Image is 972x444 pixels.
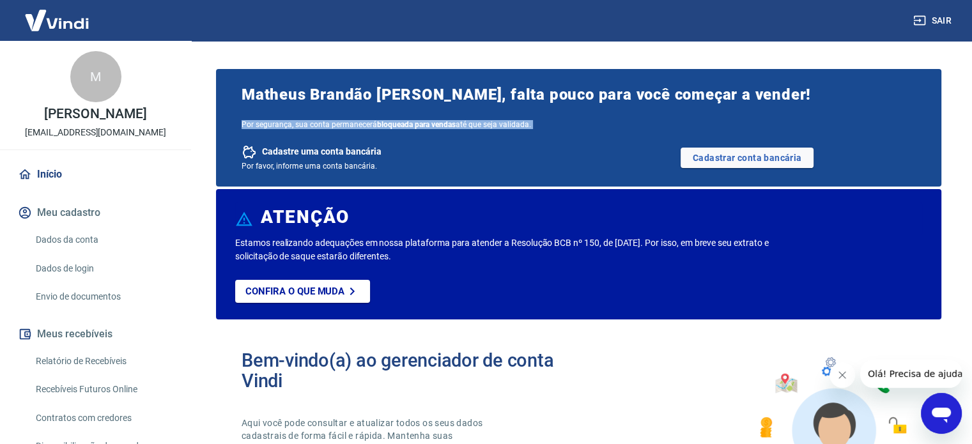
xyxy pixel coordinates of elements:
[15,1,98,40] img: Vindi
[235,280,370,303] a: Confira o que muda
[242,120,916,129] span: Por segurança, sua conta permanecerá até que seja validada.
[70,51,121,102] div: M
[261,211,350,224] h6: ATENÇÃO
[31,284,176,310] a: Envio de documentos
[25,126,166,139] p: [EMAIL_ADDRESS][DOMAIN_NAME]
[31,256,176,282] a: Dados de login
[262,146,382,158] span: Cadastre uma conta bancária
[377,120,456,129] b: bloqueada para vendas
[15,199,176,227] button: Meu cadastro
[681,148,814,168] a: Cadastrar conta bancária
[31,227,176,253] a: Dados da conta
[15,160,176,188] a: Início
[31,376,176,402] a: Recebíveis Futuros Online
[31,348,176,374] a: Relatório de Recebíveis
[242,84,916,105] span: Matheus Brandão [PERSON_NAME], falta pouco para você começar a vender!
[242,350,579,391] h2: Bem-vindo(a) ao gerenciador de conta Vindi
[860,360,962,388] iframe: Mensagem da empresa
[911,9,957,33] button: Sair
[245,286,344,297] p: Confira o que muda
[15,320,176,348] button: Meus recebíveis
[44,107,146,121] p: [PERSON_NAME]
[235,236,785,263] p: Estamos realizando adequações em nossa plataforma para atender a Resolução BCB nº 150, de [DATE]....
[242,162,377,171] span: Por favor, informe uma conta bancária.
[31,405,176,431] a: Contratos com credores
[829,362,855,388] iframe: Fechar mensagem
[921,393,962,434] iframe: Botão para abrir a janela de mensagens
[8,9,107,19] span: Olá! Precisa de ajuda?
